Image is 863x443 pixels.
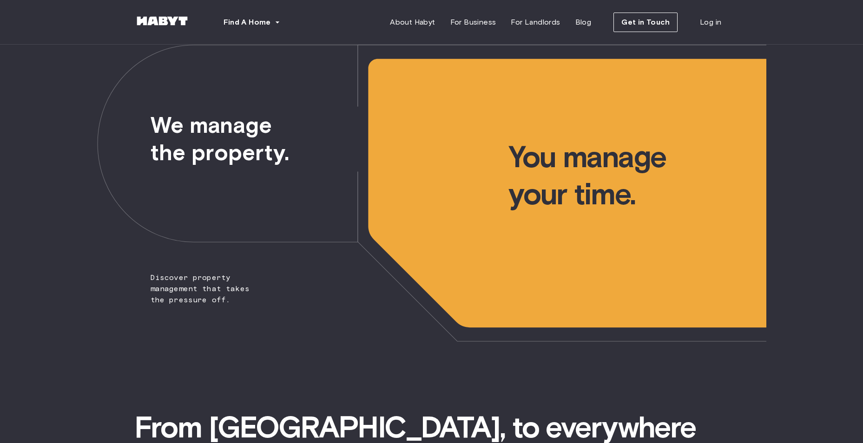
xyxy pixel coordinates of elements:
[700,17,721,28] span: Log in
[568,13,599,32] a: Blog
[443,13,504,32] a: For Business
[216,13,288,32] button: Find A Home
[503,13,567,32] a: For Landlords
[134,16,190,26] img: Habyt
[692,13,729,32] a: Log in
[508,45,766,213] span: You manage your time.
[224,17,271,28] span: Find A Home
[390,17,435,28] span: About Habyt
[511,17,560,28] span: For Landlords
[97,45,268,306] span: Discover property management that takes the pressure off.
[621,17,670,28] span: Get in Touch
[613,13,678,32] button: Get in Touch
[575,17,592,28] span: Blog
[97,45,766,342] img: we-make-moves-not-waiting-lists
[450,17,496,28] span: For Business
[382,13,442,32] a: About Habyt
